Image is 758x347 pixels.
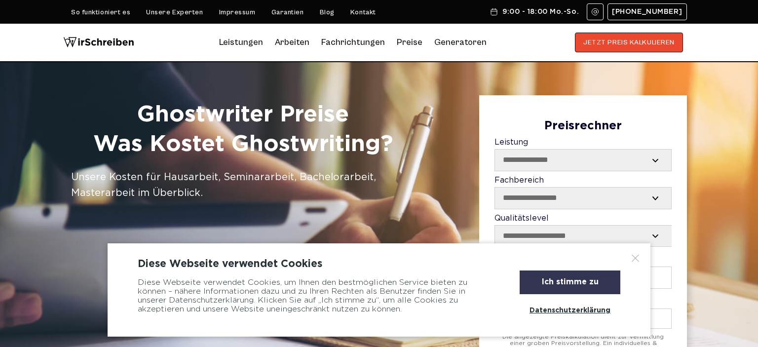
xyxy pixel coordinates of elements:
div: Diese Webseite verwendet Cookies [138,258,620,270]
a: Impressum [219,8,256,16]
a: Blog [320,8,335,16]
label: Leistung [494,138,672,171]
span: 9:00 - 18:00 Mo.-So. [502,8,579,16]
label: Qualitätslevel [494,214,672,247]
img: Schedule [490,8,498,16]
select: Leistung [495,150,671,170]
h1: Ghostwriter Preise Was Kostet Ghostwriting? [71,100,415,159]
img: logo wirschreiben [63,33,134,52]
a: Fachrichtungen [321,35,385,50]
select: Qualitätslevel [495,226,672,246]
a: Unsere Experten [146,8,203,16]
span: [PHONE_NUMBER] [612,8,682,16]
a: Preise [397,37,422,47]
div: Ich stimme zu [520,270,620,294]
a: Kontakt [350,8,376,16]
div: Unsere Kosten für Hausarbeit, Seminararbeit, Bachelorarbeit, Masterarbeit im Überblick. [71,169,415,201]
a: Datenschutzerklärung [520,299,620,322]
label: Fachbereich [494,176,672,209]
a: So funktioniert es [71,8,130,16]
select: Fachbereich [495,188,671,208]
div: Preisrechner [494,119,672,133]
div: Diese Webseite verwendet Cookies, um Ihnen den bestmöglichen Service bieten zu können – nähere In... [138,270,495,322]
a: [PHONE_NUMBER] [607,3,687,20]
a: Leistungen [219,35,263,50]
a: Generatoren [434,35,487,50]
a: Garantien [271,8,304,16]
a: Arbeiten [275,35,309,50]
button: JETZT PREIS KALKULIEREN [575,33,683,52]
img: Email [591,8,599,16]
